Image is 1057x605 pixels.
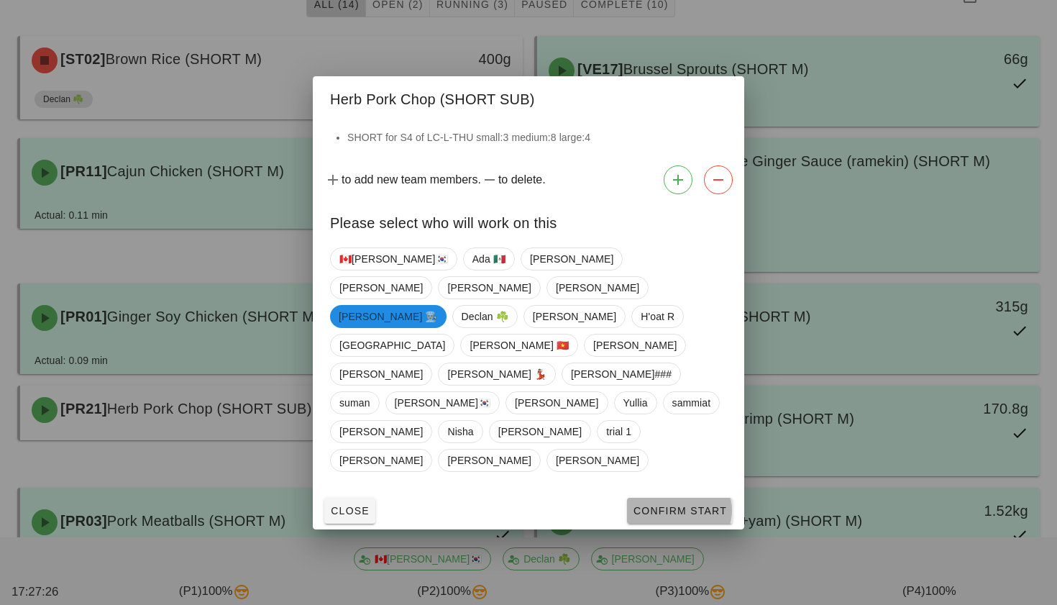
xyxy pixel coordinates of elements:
span: [PERSON_NAME] [533,306,616,327]
button: Close [324,498,375,524]
span: Declan ☘️ [462,306,508,327]
span: [PERSON_NAME] 🇻🇳 [470,335,569,356]
span: [PERSON_NAME] [447,277,531,299]
div: Herb Pork Chop (SHORT SUB) [313,76,744,118]
span: [PERSON_NAME] [593,335,677,356]
span: [PERSON_NAME] [530,248,613,270]
div: Please select who will work on this [313,200,744,242]
span: [PERSON_NAME] [556,277,639,299]
span: sammiat [672,392,711,414]
div: to add new team members. to delete. [313,160,744,200]
span: [GEOGRAPHIC_DATA] [339,335,445,356]
span: [PERSON_NAME]🇰🇷 [395,392,491,414]
span: [PERSON_NAME] 👨🏼‍🍳 [339,305,438,328]
span: Close [330,505,370,517]
span: [PERSON_NAME] [515,392,598,414]
span: H'oat R [641,306,674,327]
span: Yullia [623,392,648,414]
span: Nisha [447,421,473,442]
span: [PERSON_NAME] [339,363,423,385]
span: [PERSON_NAME] 💃🏽 [447,363,546,385]
li: SHORT for S4 of LC-L-THU small:3 medium:8 large:4 [347,129,727,145]
span: Confirm Start [633,505,727,517]
span: 🇨🇦[PERSON_NAME]🇰🇷 [339,248,448,270]
span: [PERSON_NAME] [339,421,423,442]
span: trial 1 [606,421,631,442]
span: [PERSON_NAME] [339,277,423,299]
span: [PERSON_NAME]### [571,363,672,385]
span: [PERSON_NAME] [447,450,531,471]
span: [PERSON_NAME] [498,421,582,442]
span: [PERSON_NAME] [556,450,639,471]
span: [PERSON_NAME] [339,450,423,471]
span: suman [339,392,370,414]
button: Confirm Start [627,498,733,524]
span: Ada 🇲🇽 [472,248,505,270]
